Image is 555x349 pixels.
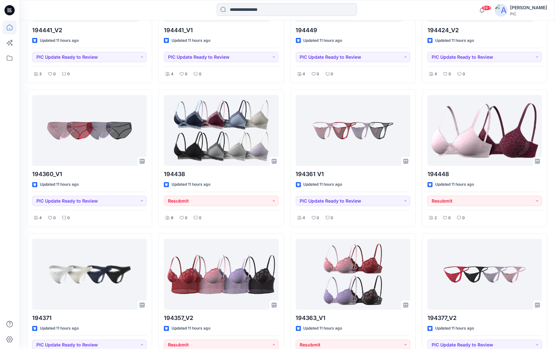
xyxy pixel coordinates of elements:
p: 194449 [296,26,410,35]
p: Updated 11 hours ago [172,37,210,44]
p: 194357_V2 [164,314,278,323]
p: 194441_V1 [164,26,278,35]
p: Updated 11 hours ago [435,325,474,332]
p: 194363_V1 [296,314,410,323]
p: 0 [67,215,70,221]
p: Updated 11 hours ago [435,181,474,188]
a: 194438 [164,95,278,166]
p: Updated 11 hours ago [172,325,210,332]
img: avatar [495,4,508,17]
p: Updated 11 hours ago [303,325,342,332]
p: 194448 [427,170,542,179]
p: 4 [171,71,173,78]
p: 0 [53,215,56,221]
p: 194361 V1 [296,170,410,179]
a: 194448 [427,95,542,166]
div: PIC [510,11,547,16]
p: 0 [53,71,56,78]
p: 0 [462,215,465,221]
p: 194377_V2 [427,314,542,323]
p: 0 [199,71,201,78]
a: 194363_V1 [296,239,410,310]
p: 0 [185,215,187,221]
p: 0 [185,71,187,78]
p: Updated 11 hours ago [303,37,342,44]
a: 194371 [32,239,147,310]
p: 0 [449,71,451,78]
p: 194438 [164,170,278,179]
p: 0 [317,71,319,78]
p: 194371 [32,314,147,323]
p: 194360_V1 [32,170,147,179]
p: 3 [39,71,42,78]
p: 0 [317,215,319,221]
div: [PERSON_NAME] [510,4,547,11]
p: 4 [303,215,305,221]
p: 0 [331,215,333,221]
p: Updated 11 hours ago [303,181,342,188]
p: 194441_V2 [32,26,147,35]
p: Updated 11 hours ago [172,181,210,188]
p: Updated 11 hours ago [40,181,79,188]
p: 4 [39,215,42,221]
a: 194357_V2 [164,239,278,310]
p: 0 [199,215,201,221]
a: 194361 V1 [296,95,410,166]
p: 4 [303,71,305,78]
p: 0 [463,71,465,78]
span: 99+ [482,5,491,11]
p: 0 [331,71,333,78]
p: 194424_V2 [427,26,542,35]
p: Updated 11 hours ago [435,37,474,44]
p: 9 [171,215,173,221]
p: 0 [67,71,70,78]
p: Updated 11 hours ago [40,325,79,332]
p: 2 [435,215,437,221]
p: 0 [448,215,451,221]
a: 194377_V2 [427,239,542,310]
p: Updated 11 hours ago [40,37,79,44]
p: 4 [435,71,437,78]
a: 194360_V1 [32,95,147,166]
